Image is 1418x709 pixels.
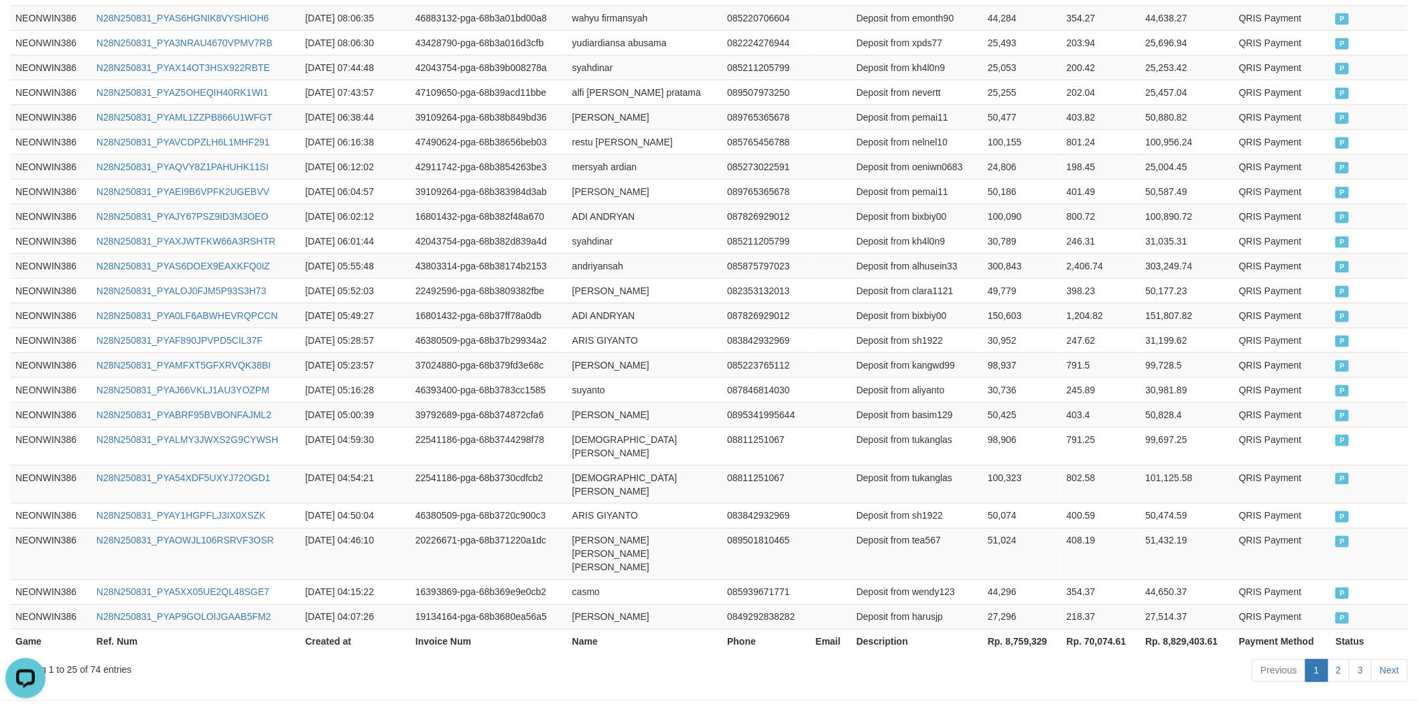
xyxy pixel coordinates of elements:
[567,528,722,580] td: [PERSON_NAME] [PERSON_NAME] [PERSON_NAME]
[1234,303,1330,328] td: QRIS Payment
[300,580,410,604] td: [DATE] 04:15:22
[1336,336,1349,347] span: PAID
[10,658,581,677] div: Showing 1 to 25 of 74 entries
[1140,55,1234,80] td: 25,253.42
[1061,278,1141,303] td: 398.23
[300,328,410,352] td: [DATE] 05:28:57
[300,55,410,80] td: [DATE] 07:44:48
[300,204,410,229] td: [DATE] 06:02:12
[10,253,91,278] td: NEONWIN386
[722,503,810,528] td: 083842932969
[410,80,567,105] td: 47109650-pga-68b39acd11bbe
[96,285,266,296] a: N28N250831_PYALOJ0FJM5P93S3H73
[1336,473,1349,485] span: PAID
[1234,179,1330,204] td: QRIS Payment
[1336,261,1349,273] span: PAID
[10,377,91,402] td: NEONWIN386
[96,38,273,48] a: N28N250831_PYA3NRAU4670VPMV7RB
[851,377,982,402] td: Deposit from aliyanto
[982,303,1061,328] td: 150,603
[10,503,91,528] td: NEONWIN386
[851,528,982,580] td: Deposit from tea567
[722,580,810,604] td: 085939671771
[851,352,982,377] td: Deposit from kangwd99
[567,629,722,654] th: Name
[722,402,810,427] td: 0895341995644
[567,253,722,278] td: andriyansah
[1061,253,1141,278] td: 2,406.74
[722,604,810,629] td: 0849292838282
[96,535,274,546] a: N28N250831_PYAOWJL106RSRVF3OSR
[982,229,1061,253] td: 30,789
[1140,303,1234,328] td: 151,807.82
[1140,105,1234,129] td: 50,880.82
[96,360,271,371] a: N28N250831_PYAMFXT5GFXRVQK38BI
[410,105,567,129] td: 39109264-pga-68b38b849bd36
[10,105,91,129] td: NEONWIN386
[1140,427,1234,465] td: 99,697.25
[851,580,982,604] td: Deposit from wendy123
[1061,129,1141,154] td: 801.24
[1336,588,1349,599] span: PAID
[982,55,1061,80] td: 25,053
[567,402,722,427] td: [PERSON_NAME]
[1234,328,1330,352] td: QRIS Payment
[10,328,91,352] td: NEONWIN386
[10,129,91,154] td: NEONWIN386
[1061,30,1141,55] td: 203.94
[91,629,300,654] th: Ref. Num
[10,604,91,629] td: NEONWIN386
[1234,503,1330,528] td: QRIS Payment
[1336,38,1349,50] span: PAID
[410,528,567,580] td: 20226671-pga-68b371220a1dc
[567,580,722,604] td: casmo
[1140,179,1234,204] td: 50,587.49
[1140,229,1234,253] td: 31,035.31
[982,580,1061,604] td: 44,296
[410,154,567,179] td: 42911742-pga-68b3854263be3
[1305,659,1328,682] a: 1
[96,236,275,247] a: N28N250831_PYAXJWTFKW66A3RSHTR
[982,179,1061,204] td: 50,186
[982,30,1061,55] td: 25,493
[1140,465,1234,503] td: 101,125.58
[982,377,1061,402] td: 30,736
[1336,137,1349,149] span: PAID
[851,604,982,629] td: Deposit from harusjp
[10,580,91,604] td: NEONWIN386
[982,465,1061,503] td: 100,323
[300,30,410,55] td: [DATE] 08:06:30
[410,303,567,328] td: 16801432-pga-68b37ff78a0db
[10,154,91,179] td: NEONWIN386
[982,402,1061,427] td: 50,425
[1061,427,1141,465] td: 791.25
[1234,204,1330,229] td: QRIS Payment
[982,503,1061,528] td: 50,074
[1140,30,1234,55] td: 25,696.94
[300,154,410,179] td: [DATE] 06:12:02
[10,30,91,55] td: NEONWIN386
[567,352,722,377] td: [PERSON_NAME]
[567,604,722,629] td: [PERSON_NAME]
[96,612,271,623] a: N28N250831_PYAP9GOLOIJGAAB5FM2
[722,253,810,278] td: 085875797023
[982,105,1061,129] td: 50,477
[300,278,410,303] td: [DATE] 05:52:03
[1336,286,1349,298] span: PAID
[722,629,810,654] th: Phone
[1234,229,1330,253] td: QRIS Payment
[851,503,982,528] td: Deposit from sh1922
[410,377,567,402] td: 46393400-pga-68b3783cc1585
[300,179,410,204] td: [DATE] 06:04:57
[410,328,567,352] td: 46380509-pga-68b37b29934a2
[1140,377,1234,402] td: 30,981.89
[982,427,1061,465] td: 98,906
[96,310,278,321] a: N28N250831_PYA0LF6ABWHEVRQPCCN
[1234,154,1330,179] td: QRIS Payment
[1061,352,1141,377] td: 791.5
[300,629,410,654] th: Created at
[10,80,91,105] td: NEONWIN386
[1061,105,1141,129] td: 403.82
[1328,659,1350,682] a: 2
[10,5,91,30] td: NEONWIN386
